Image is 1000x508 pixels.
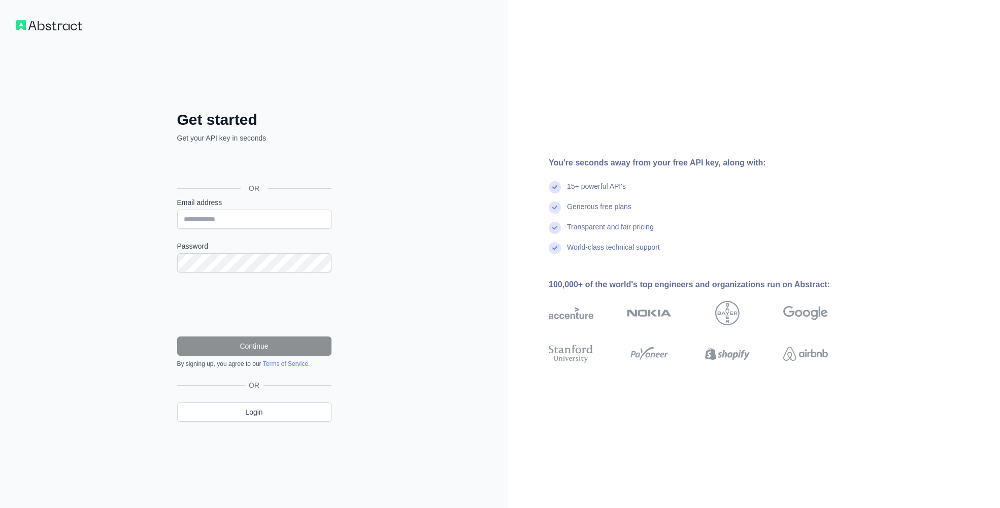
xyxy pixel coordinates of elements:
img: shopify [705,343,750,365]
img: accenture [549,301,593,325]
button: Continue [177,336,331,356]
img: google [783,301,828,325]
div: 100,000+ of the world's top engineers and organizations run on Abstract: [549,279,860,291]
div: You're seconds away from your free API key, along with: [549,157,860,169]
div: World-class technical support [567,242,660,262]
img: nokia [627,301,672,325]
p: Get your API key in seconds [177,133,331,143]
label: Email address [177,197,331,208]
h2: Get started [177,111,331,129]
img: bayer [715,301,740,325]
img: check mark [549,242,561,254]
label: Password [177,241,331,251]
img: payoneer [627,343,672,365]
img: check mark [549,181,561,193]
span: OR [245,380,263,390]
img: check mark [549,222,561,234]
img: Workflow [16,20,82,30]
img: stanford university [549,343,593,365]
img: airbnb [783,343,828,365]
iframe: reCAPTCHA [177,285,331,324]
iframe: Кнопка "Войти с аккаунтом Google" [172,154,335,177]
img: check mark [549,201,561,214]
div: 15+ powerful API's [567,181,626,201]
span: OR [241,183,268,193]
div: Generous free plans [567,201,631,222]
a: Login [177,402,331,422]
a: Terms of Service [263,360,308,367]
div: By signing up, you agree to our . [177,360,331,368]
div: Transparent and fair pricing [567,222,654,242]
